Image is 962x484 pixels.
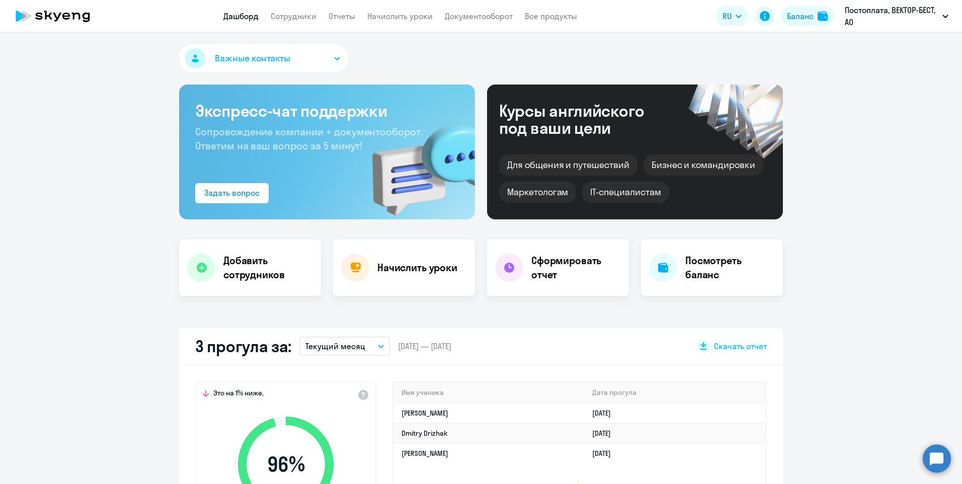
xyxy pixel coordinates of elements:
[685,254,775,282] h4: Посмотреть баланс
[305,340,365,352] p: Текущий месяц
[840,4,953,28] button: Постоплата, ВЕКТОР-БЕСТ, АО
[582,182,669,203] div: IT-специалистам
[329,11,355,21] a: Отчеты
[195,101,459,121] h3: Экспресс-чат поддержки
[228,452,344,476] span: 96 %
[845,4,938,28] p: Постоплата, ВЕКТОР-БЕСТ, АО
[195,125,423,152] span: Сопровождение компании + документооборот. Ответим на ваш вопрос за 5 минут!
[402,429,448,438] a: Dmitry Drizhak
[644,154,763,176] div: Бизнес и командировки
[367,11,433,21] a: Начислить уроки
[179,44,348,72] button: Важные контакты
[215,52,290,65] span: Важные контакты
[592,409,619,418] a: [DATE]
[723,10,732,22] span: RU
[204,187,260,199] div: Задать вопрос
[531,254,621,282] h4: Сформировать отчет
[592,449,619,458] a: [DATE]
[592,429,619,438] a: [DATE]
[299,337,390,356] button: Текущий месяц
[402,409,448,418] a: [PERSON_NAME]
[499,154,637,176] div: Для общения и путешествий
[787,10,814,22] div: Баланс
[818,11,828,21] img: balance
[195,183,269,203] button: Задать вопрос
[715,6,749,26] button: RU
[358,106,475,219] img: bg-img
[195,336,291,356] h2: 3 прогула за:
[445,11,513,21] a: Документооборот
[398,341,451,352] span: [DATE] — [DATE]
[525,11,577,21] a: Все продукты
[499,182,576,203] div: Маркетологам
[402,449,448,458] a: [PERSON_NAME]
[393,382,584,403] th: Имя ученика
[223,11,259,21] a: Дашборд
[377,261,457,275] h4: Начислить уроки
[781,6,834,26] button: Балансbalance
[714,341,767,352] span: Скачать отчет
[584,382,766,403] th: Дата прогула
[271,11,316,21] a: Сотрудники
[223,254,313,282] h4: Добавить сотрудников
[213,388,264,400] span: Это на 1% ниже,
[499,102,671,136] div: Курсы английского под ваши цели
